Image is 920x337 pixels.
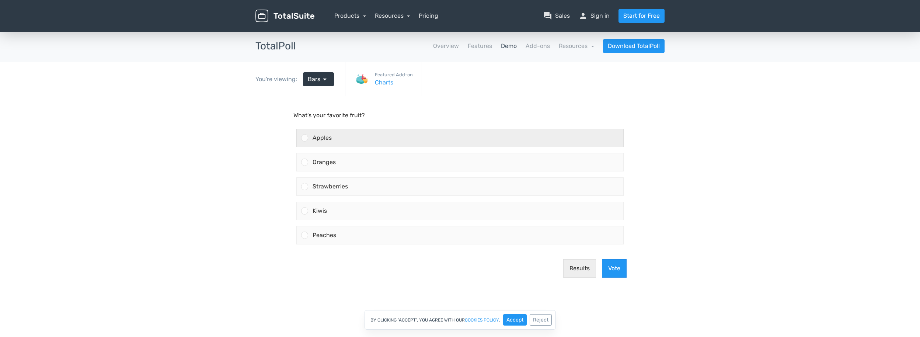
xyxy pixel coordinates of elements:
[526,42,550,51] a: Add-ons
[468,42,492,51] a: Features
[543,11,552,20] span: question_answer
[375,12,410,19] a: Resources
[255,10,314,22] img: TotalSuite for WordPress
[255,41,296,52] h3: TotalPoll
[313,62,336,69] span: Oranges
[365,310,556,330] div: By clicking "Accept", you agree with our .
[313,87,348,94] span: Strawberries
[334,12,366,19] a: Products
[354,72,369,87] img: Charts
[313,38,332,45] span: Apples
[501,42,517,51] a: Demo
[563,163,596,181] button: Results
[293,15,627,24] p: What's your favorite fruit?
[503,314,527,326] button: Accept
[530,314,552,326] button: Reject
[579,11,610,20] a: personSign in
[603,39,665,53] a: Download TotalPoll
[465,318,499,322] a: cookies policy
[255,75,303,84] div: You're viewing:
[375,71,413,78] small: Featured Add-on
[303,72,334,86] a: Bars arrow_drop_down
[313,111,327,118] span: Kiwis
[419,11,438,20] a: Pricing
[375,78,413,87] a: Charts
[543,11,570,20] a: question_answerSales
[579,11,588,20] span: person
[602,163,627,181] button: Vote
[320,75,329,84] span: arrow_drop_down
[313,135,336,142] span: Peaches
[433,42,459,51] a: Overview
[618,9,665,23] a: Start for Free
[308,75,320,84] span: Bars
[559,42,594,49] a: Resources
